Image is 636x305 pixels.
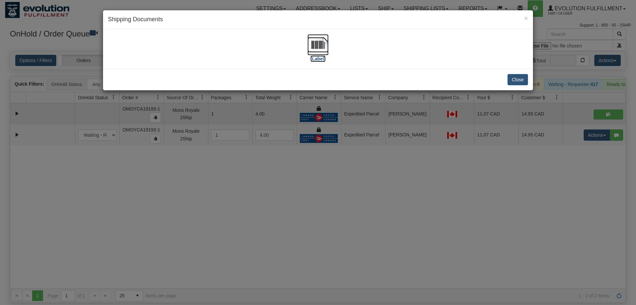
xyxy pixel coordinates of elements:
h4: Shipping Documents [108,15,528,24]
button: Close [507,74,528,85]
button: Close [524,15,528,22]
span: × [524,14,528,22]
label: [Label] [310,55,326,62]
a: [Label] [307,41,329,61]
img: barcode.jpg [307,34,329,55]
